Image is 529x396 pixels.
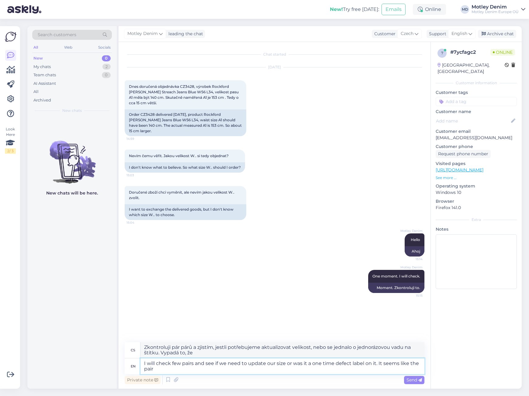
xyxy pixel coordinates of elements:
input: Add a tag [436,97,517,106]
div: Archived [33,97,51,103]
span: Nevím čemu věřit. Jakou velikost W.. si tedy objednat? [129,153,229,158]
div: Motley Denim [472,5,519,9]
div: All [33,89,39,95]
div: # 7ycfagc2 [450,49,490,56]
div: All [32,43,39,51]
span: 15:04 [126,220,149,225]
span: Send [406,377,422,383]
div: 2 [102,64,111,70]
span: Doručené zboží chci vyměnit, ale nevím jakou velikost W.. zvolit. [129,190,235,200]
span: Hello [411,237,420,242]
div: Motley Denim Europe OÜ [472,9,519,14]
div: Support [427,31,446,37]
div: I don't know what to believe. So what size W.. should I order? [125,162,245,173]
p: Visited pages [436,160,517,167]
span: Motley Denim [127,30,158,37]
div: MD [461,5,469,14]
div: Archive chat [478,30,516,38]
div: Extra [436,217,517,222]
div: 2 / 3 [5,148,16,154]
div: Customer information [436,80,517,86]
span: Online [490,49,515,56]
a: [URL][DOMAIN_NAME] [436,167,483,173]
p: [EMAIL_ADDRESS][DOMAIN_NAME] [436,135,517,141]
div: Private note [125,376,161,384]
a: Motley DenimMotley Denim Europe OÜ [472,5,525,14]
div: My chats [33,64,51,70]
div: Online [413,4,446,15]
img: No chats [27,130,117,184]
div: AI Assistant [33,81,56,87]
p: Customer email [436,128,517,135]
div: en [131,361,136,371]
div: New [33,55,43,61]
span: Search customers [38,32,76,38]
div: [DATE] [125,64,424,70]
div: 0 [102,72,111,78]
div: Moment. Zkontroluji to. [368,283,424,293]
textarea: I will check few pairs and see if we need to update our size or was it a one time defect label on... [140,358,424,374]
div: Socials [97,43,112,51]
div: Customer [372,31,396,37]
div: [GEOGRAPHIC_DATA], [GEOGRAPHIC_DATA] [437,62,505,75]
p: New chats will be here. [46,190,98,196]
div: 0 [102,55,111,61]
img: Askly Logo [5,31,16,43]
p: Customer phone [436,143,517,150]
span: 7 [441,51,443,55]
span: New chats [62,108,82,113]
div: Request phone number [436,150,491,158]
div: Look Here [5,126,16,154]
span: Motley Denim [400,229,423,233]
span: English [451,30,467,37]
span: 15:14 [400,257,423,261]
input: Add name [436,118,510,124]
div: Web [63,43,74,51]
div: I want to exchange the delivered goods, but I don't know which size W.. to choose. [125,204,246,220]
span: Motley Denim [400,265,423,270]
textarea: Zkontroluji pár párů a zjistím, jestli potřebujeme aktualizovat velikost, nebo se jednalo o jedno... [140,342,424,358]
b: New! [330,6,343,12]
div: Order CZ3428 delivered [DATE], product Rockford [PERSON_NAME] Jeans Blue W56 L34, waist size A1 s... [125,109,246,136]
div: cs [131,345,135,355]
p: Customer tags [436,89,517,96]
span: Czech [401,30,413,37]
p: See more ... [436,175,517,181]
p: Browser [436,198,517,205]
p: Windows 10 [436,189,517,196]
div: Chat started [125,52,424,57]
div: Try free [DATE]: [330,6,379,13]
p: Notes [436,226,517,232]
span: 14:59 [126,136,149,141]
span: Dnes doručená objednávka CZ3428, výrobek Rockford [PERSON_NAME] Streach Jeans Blue W56 L34, velik... [129,84,240,105]
p: Customer name [436,108,517,115]
span: One moment. I will check. [372,274,420,278]
div: leading the chat [166,31,203,37]
span: 15:15 [400,293,423,298]
button: Emails [382,4,406,15]
p: Operating system [436,183,517,189]
div: Ahoj [405,246,424,257]
p: Firefox 141.0 [436,205,517,211]
div: Team chats [33,72,56,78]
span: 15:03 [126,173,149,177]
